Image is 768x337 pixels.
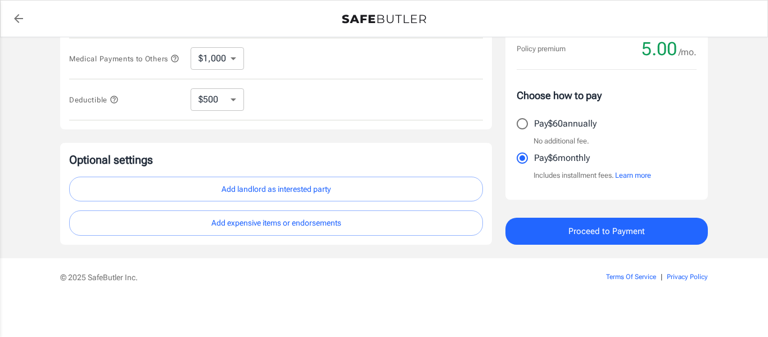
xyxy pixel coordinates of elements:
p: © 2025 SafeButler Inc. [60,272,543,283]
button: Deductible [69,93,119,106]
p: Includes installment fees. [534,170,651,181]
span: 5.00 [641,38,677,60]
button: Medical Payments to Others [69,52,179,65]
button: Add expensive items or endorsements [69,210,483,236]
span: Proceed to Payment [568,224,645,239]
span: Deductible [69,96,119,104]
button: Add landlord as interested party [69,177,483,202]
a: back to quotes [7,7,30,30]
p: Optional settings [69,152,483,168]
span: | [661,273,662,281]
p: Pay $6 monthly [534,151,590,165]
button: Learn more [615,170,651,181]
p: No additional fee. [534,136,589,147]
span: /mo. [679,44,697,60]
p: Choose how to pay [517,88,697,103]
p: Policy premium [517,43,566,55]
img: Back to quotes [342,15,426,24]
a: Privacy Policy [667,273,708,281]
span: Medical Payments to Others [69,55,179,63]
p: Pay $60 annually [534,117,597,131]
button: Proceed to Payment [505,218,708,245]
a: Terms Of Service [606,273,656,281]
